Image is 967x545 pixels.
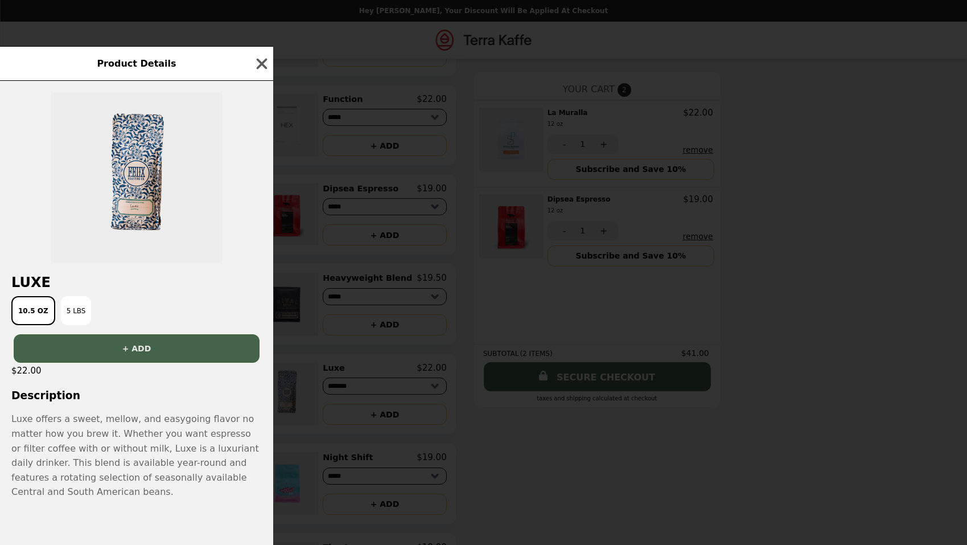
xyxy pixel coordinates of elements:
[97,58,176,69] span: Product Details
[11,412,262,499] p: Luxe offers a sweet, mellow, and easygoing flavor no matter how you brew it. Whether you want esp...
[51,92,222,263] img: 10.5 oz
[11,296,55,325] button: 10.5 oz
[61,296,92,325] button: 5 lbs
[14,334,260,363] button: + ADD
